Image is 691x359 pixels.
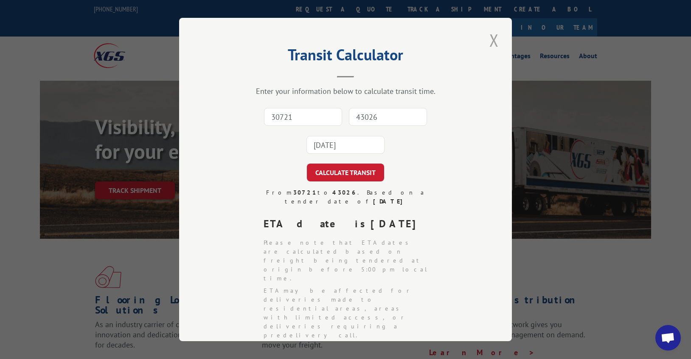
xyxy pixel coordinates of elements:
input: Tender Date [306,136,385,154]
div: Enter your information below to calculate transit time. [222,86,469,96]
a: Open chat [655,325,681,351]
h2: Transit Calculator [222,49,469,65]
div: From to . Based on a tender date of [257,188,434,206]
strong: 43026 [332,189,357,196]
button: CALCULATE TRANSIT [307,164,384,181]
li: ETA may be affected for deliveries made to residential areas, areas with limited access, or deliv... [264,286,434,340]
button: Close modal [487,28,501,52]
input: Origin Zip [264,108,342,126]
strong: [DATE] [373,198,407,205]
strong: [DATE] [371,217,423,230]
div: ETA date is [264,216,434,232]
li: Please note that ETA dates are calculated based on freight being tendered at origin before 5:00 p... [264,238,434,283]
input: Dest. Zip [349,108,427,126]
strong: 30721 [293,189,317,196]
